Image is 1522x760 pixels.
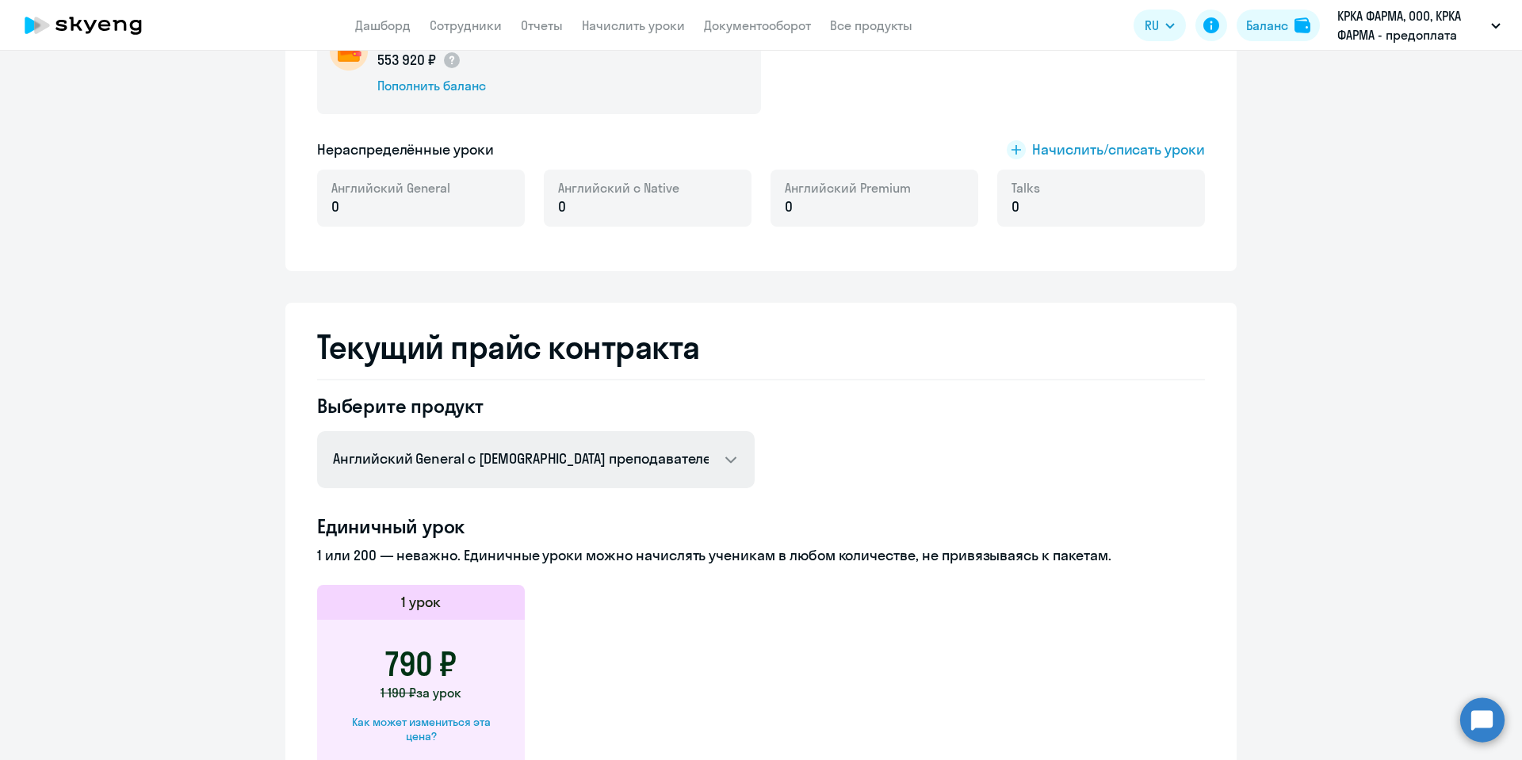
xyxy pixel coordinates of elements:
[830,17,912,33] a: Все продукты
[317,545,1205,566] p: 1 или 200 — неважно. Единичные уроки можно начислять ученикам в любом количестве, не привязываясь...
[430,17,502,33] a: Сотрудники
[785,197,793,217] span: 0
[1329,6,1509,44] button: КРКА ФАРМА, ООО, КРКА ФАРМА - предоплата
[317,139,494,160] h5: Нераспределённые уроки
[1294,17,1310,33] img: balance
[416,685,461,701] span: за урок
[317,514,1205,539] h4: Единичный урок
[377,77,554,94] div: Пополнить баланс
[380,685,416,701] span: 1 190 ₽
[521,17,563,33] a: Отчеты
[1011,197,1019,217] span: 0
[331,179,450,197] span: Английский General
[785,179,911,197] span: Английский Premium
[331,197,339,217] span: 0
[355,17,411,33] a: Дашборд
[317,393,755,418] h4: Выберите продукт
[1337,6,1485,44] p: КРКА ФАРМА, ООО, КРКА ФАРМА - предоплата
[582,17,685,33] a: Начислить уроки
[1237,10,1320,41] button: Балансbalance
[401,592,441,613] h5: 1 урок
[1032,139,1205,160] span: Начислить/списать уроки
[330,32,368,71] img: wallet-circle.png
[1145,16,1159,35] span: RU
[342,715,499,743] div: Как может измениться эта цена?
[558,197,566,217] span: 0
[704,17,811,33] a: Документооборот
[385,645,457,683] h3: 790 ₽
[1134,10,1186,41] button: RU
[317,328,1205,366] h2: Текущий прайс контракта
[377,50,461,71] p: 553 920 ₽
[558,179,679,197] span: Английский с Native
[1246,16,1288,35] div: Баланс
[1011,179,1040,197] span: Talks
